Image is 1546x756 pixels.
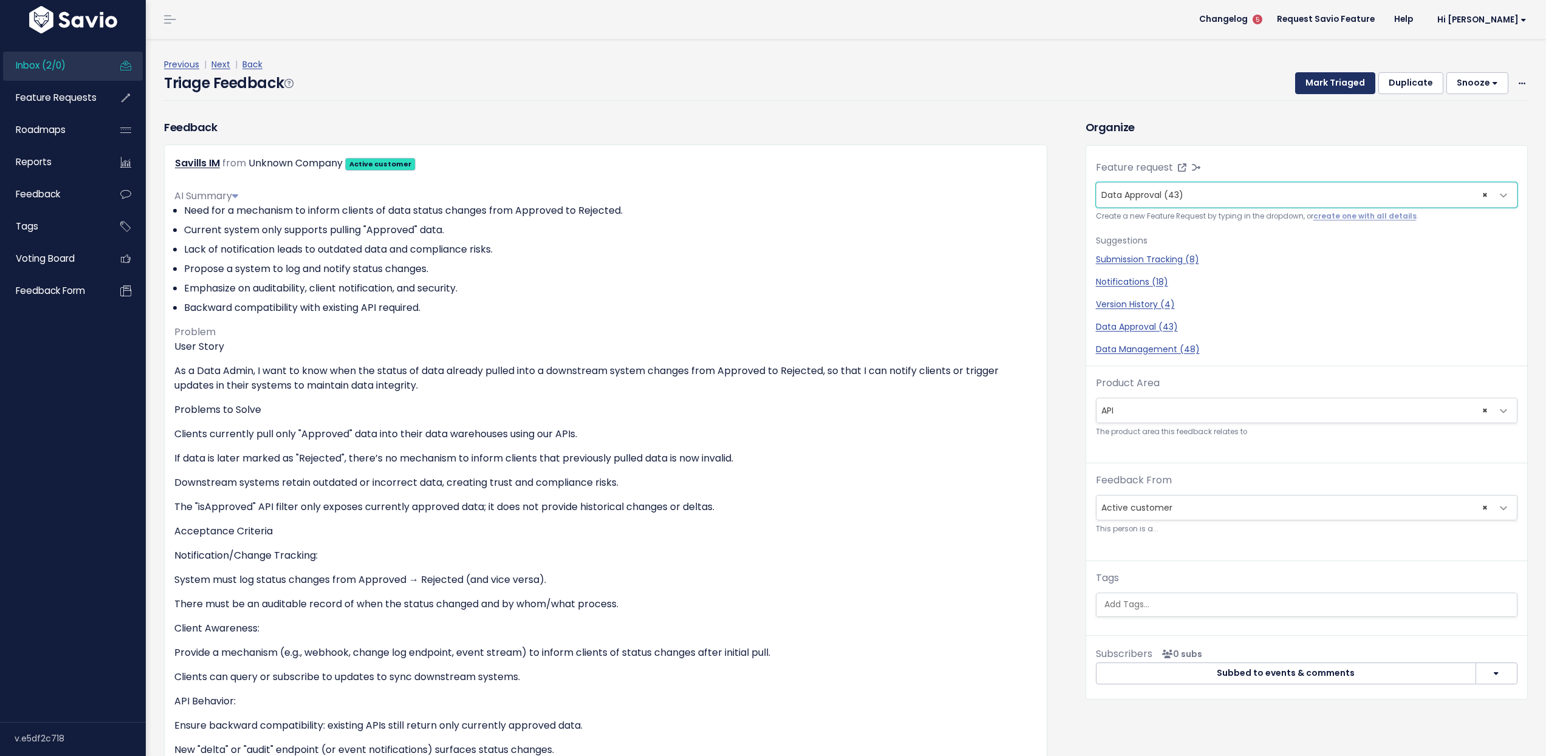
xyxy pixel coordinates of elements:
[3,116,101,144] a: Roadmaps
[174,645,1037,660] p: Provide a mechanism (e.g., webhook, change log endpoint, event stream) to inform clients of statu...
[174,427,1037,441] p: Clients currently pull only "Approved" data into their data warehouses using our APIs.
[174,339,1037,354] p: User Story
[222,156,246,170] span: from
[184,262,1037,276] li: Propose a system to log and notify status changes.
[1096,253,1517,266] a: Submission Tracking (8)
[1096,571,1119,585] label: Tags
[1086,119,1528,135] h3: Organize
[1096,276,1517,288] a: Notifications (18)
[16,284,85,297] span: Feedback form
[164,119,217,135] h3: Feedback
[26,6,120,33] img: logo-white.9d6f32f41409.svg
[1096,473,1172,488] label: Feedback From
[1096,233,1517,248] p: Suggestions
[1096,398,1493,423] span: API
[1157,648,1202,660] span: <p><strong>Subscribers</strong><br><br> No subscribers yet<br> </p>
[184,301,1037,315] li: Backward compatibility with existing API required.
[3,213,101,240] a: Tags
[211,58,230,70] a: Next
[1096,321,1517,333] a: Data Approval (43)
[1096,398,1517,423] span: API
[1423,10,1536,29] a: Hi [PERSON_NAME]
[184,281,1037,296] li: Emphasize on auditability, client notification, and security.
[164,72,293,94] h4: Triage Feedback
[349,159,412,169] strong: Active customer
[174,475,1037,490] p: Downstream systems retain outdated or incorrect data, creating trust and compliance risks.
[1096,495,1517,520] span: Active customer
[3,52,101,80] a: Inbox (2/0)
[16,59,66,72] span: Inbox (2/0)
[1096,426,1517,438] small: The product area this feedback relates to
[174,694,1037,709] p: API Behavior:
[174,500,1037,514] p: The "isApproved" API filter only exposes currently approved data; it does not provide historical ...
[1482,183,1488,207] span: ×
[1295,72,1375,94] button: Mark Triaged
[3,180,101,208] a: Feedback
[1096,343,1517,356] a: Data Management (48)
[174,597,1037,611] p: There must be an auditable record of when the status changed and by whom/what process.
[3,245,101,273] a: Voting Board
[1199,15,1248,24] span: Changelog
[1101,189,1183,201] span: Data Approval (43)
[1096,298,1517,311] a: Version History (4)
[1100,598,1517,611] input: Add Tags...
[1384,10,1423,29] a: Help
[1096,662,1476,684] button: Subbed to events & comments
[1096,647,1152,661] span: Subscribers
[175,156,220,170] a: Savills IM
[202,58,209,70] span: |
[184,203,1037,218] li: Need for a mechanism to inform clients of data status changes from Approved to Rejected.
[1096,376,1160,390] label: Product Area
[16,188,60,200] span: Feedback
[1446,72,1508,94] button: Snooze
[1482,495,1488,520] span: ×
[16,91,97,104] span: Feature Requests
[174,524,1037,539] p: Acceptance Criteria
[233,58,240,70] span: |
[1437,15,1527,24] span: Hi [PERSON_NAME]
[248,155,343,172] div: Unknown Company
[15,723,146,754] div: v.e5df2c718
[3,277,101,305] a: Feedback form
[174,403,1037,417] p: Problems to Solve
[174,718,1037,733] p: Ensure backward compatibility: existing APIs still return only currently approved data.
[1096,523,1517,536] small: This person is a...
[242,58,262,70] a: Back
[3,84,101,112] a: Feature Requests
[174,670,1037,684] p: Clients can query or subscribe to updates to sync downstream systems.
[1482,398,1488,423] span: ×
[16,123,66,136] span: Roadmaps
[174,451,1037,466] p: If data is later marked as "Rejected", there’s no mechanism to inform clients that previously pul...
[16,252,75,265] span: Voting Board
[174,621,1037,636] p: Client Awareness:
[1096,495,1493,520] span: Active customer
[1096,160,1173,175] label: Feature request
[1313,211,1417,221] a: create one with all details
[174,548,1037,563] p: Notification/Change Tracking:
[1096,210,1517,223] small: Create a new Feature Request by typing in the dropdown, or .
[184,242,1037,257] li: Lack of notification leads to outdated data and compliance risks.
[1378,72,1443,94] button: Duplicate
[174,189,238,203] span: AI Summary
[164,58,199,70] a: Previous
[3,148,101,176] a: Reports
[1253,15,1262,24] span: 5
[174,364,1037,393] p: As a Data Admin, I want to know when the status of data already pulled into a downstream system c...
[184,223,1037,237] li: Current system only supports pulling "Approved" data.
[1267,10,1384,29] a: Request Savio Feature
[174,573,1037,587] p: System must log status changes from Approved → Rejected (and vice versa).
[16,220,38,233] span: Tags
[16,155,52,168] span: Reports
[174,325,216,339] span: Problem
